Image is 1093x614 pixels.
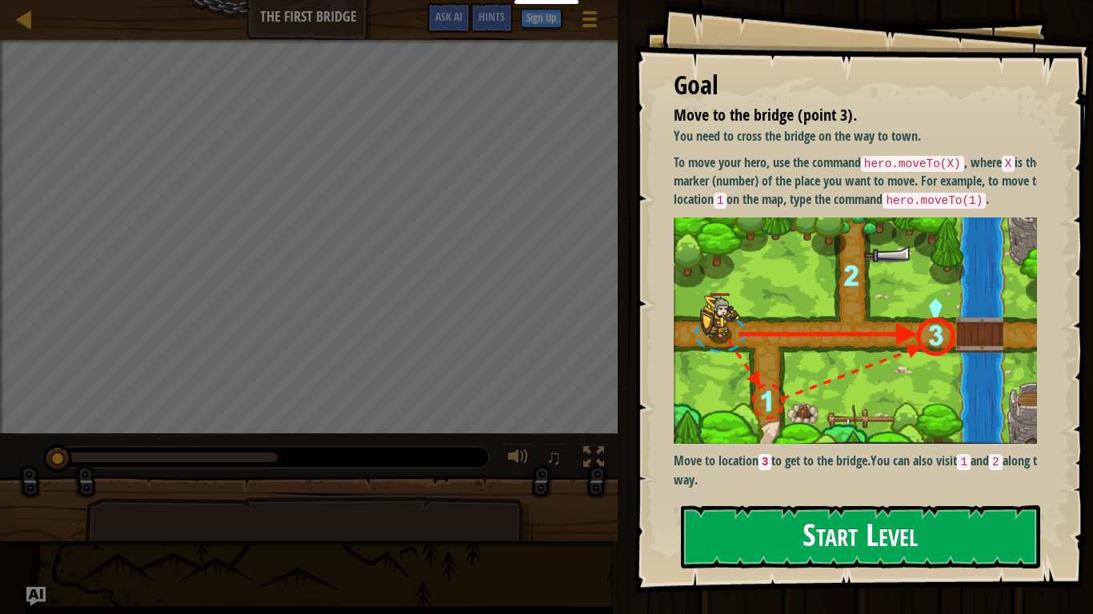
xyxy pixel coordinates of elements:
p: You need to cross the bridge on the way to town. [674,127,1049,146]
strong: Move to location to get to the bridge. [674,452,871,469]
div: Goal [674,67,1037,104]
li: Move to the bridge (point 3). [654,104,1033,127]
span: Hints [478,9,505,24]
code: hero.moveTo(1) [883,193,986,209]
code: 1 [714,193,727,209]
button: Show game menu [570,3,610,41]
span: Move to the bridge (point 3). [674,104,857,126]
span: Ask AI [435,9,462,24]
code: 2 [989,454,1003,470]
code: hero.moveTo(X) [861,156,964,172]
button: Start Level [681,505,1040,568]
p: You can also visit and along the way. [674,452,1049,488]
p: To move your hero, use the command , where is the marker (number) of the place you want to move. ... [674,153,1049,209]
button: Ask AI [26,587,46,606]
button: ♫ [542,443,570,476]
button: Sign Up [521,9,562,28]
img: M7l1b [674,217,1049,445]
code: 3 [759,454,772,470]
span: ♫ [546,445,562,469]
button: Toggle fullscreen [578,443,610,476]
code: 1 [957,454,971,470]
code: X [1002,156,1015,172]
button: Ask AI [427,3,470,33]
button: Adjust volume [502,443,534,476]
